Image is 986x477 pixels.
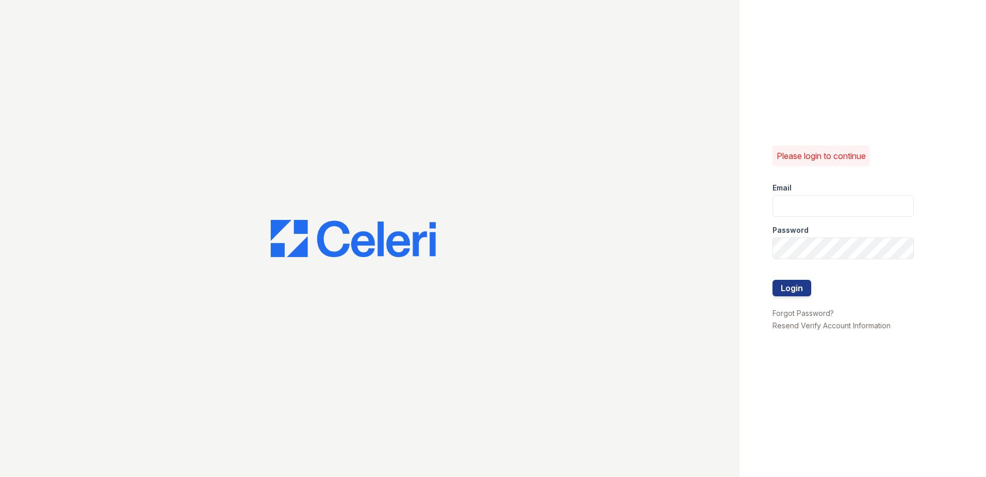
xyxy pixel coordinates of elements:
button: Login [773,280,811,296]
img: CE_Logo_Blue-a8612792a0a2168367f1c8372b55b34899dd931a85d93a1a3d3e32e68fde9ad4.png [271,220,436,257]
a: Forgot Password? [773,309,834,317]
label: Password [773,225,809,235]
a: Resend Verify Account Information [773,321,891,330]
p: Please login to continue [777,150,866,162]
label: Email [773,183,792,193]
